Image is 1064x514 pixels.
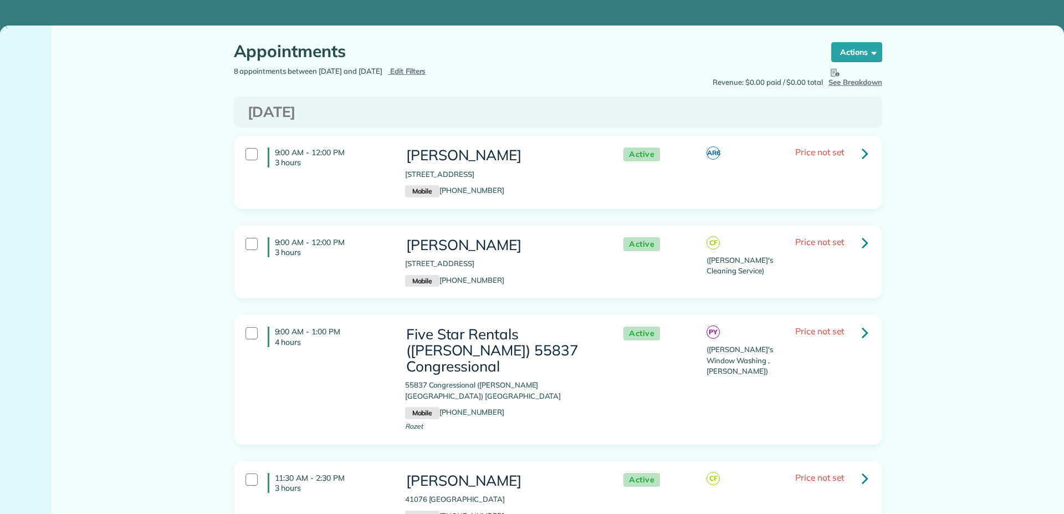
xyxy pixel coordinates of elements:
span: Price not set [795,146,844,157]
span: Price not set [795,325,844,337]
span: Active [623,147,660,161]
div: 8 appointments between [DATE] and [DATE] [226,66,558,77]
span: PY [707,325,720,339]
span: See Breakdown [828,66,882,86]
a: Mobile[PHONE_NUMBER] [405,276,504,284]
small: Mobile [405,275,439,287]
a: Mobile[PHONE_NUMBER] [405,186,504,195]
span: CF [707,472,720,485]
span: CF [707,236,720,250]
p: [STREET_ADDRESS] [405,258,601,269]
span: Edit Filters [390,67,426,75]
h1: Appointments [234,42,810,60]
h3: [PERSON_NAME] [405,473,601,489]
button: Actions [831,42,882,62]
h3: [PERSON_NAME] [405,147,601,164]
small: Mobile [405,185,439,197]
h4: 11:30 AM - 2:30 PM [268,473,388,493]
p: 55837 Congressional ([PERSON_NAME][GEOGRAPHIC_DATA]) [GEOGRAPHIC_DATA] [405,380,601,401]
p: 3 hours [275,157,388,167]
h4: 9:00 AM - 1:00 PM [268,327,388,347]
p: [STREET_ADDRESS] [405,169,601,180]
p: 3 hours [275,483,388,493]
span: ([PERSON_NAME]'s Cleaning Service) [707,256,773,276]
p: 41076 [GEOGRAPHIC_DATA] [405,494,601,505]
h4: 9:00 AM - 12:00 PM [268,237,388,257]
span: AR6 [707,146,720,160]
span: Active [623,473,660,487]
button: See Breakdown [828,66,882,88]
h3: [PERSON_NAME] [405,237,601,253]
span: Revenue: $0.00 paid / $0.00 total [713,77,823,88]
p: 4 hours [275,337,388,347]
span: Rozet [405,422,423,430]
span: Price not set [795,472,844,483]
span: Price not set [795,236,844,247]
h4: 9:00 AM - 12:00 PM [268,147,388,167]
span: ([PERSON_NAME]'s Window Washing , [PERSON_NAME]) [707,345,773,375]
a: Mobile[PHONE_NUMBER] [405,408,504,416]
a: Edit Filters [388,67,426,75]
small: Mobile [405,407,439,419]
h3: [DATE] [248,104,868,120]
h3: Five Star Rentals ([PERSON_NAME]) 55837 Congressional [405,327,601,374]
span: Active [623,327,660,340]
span: Active [623,237,660,251]
p: 3 hours [275,247,388,257]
